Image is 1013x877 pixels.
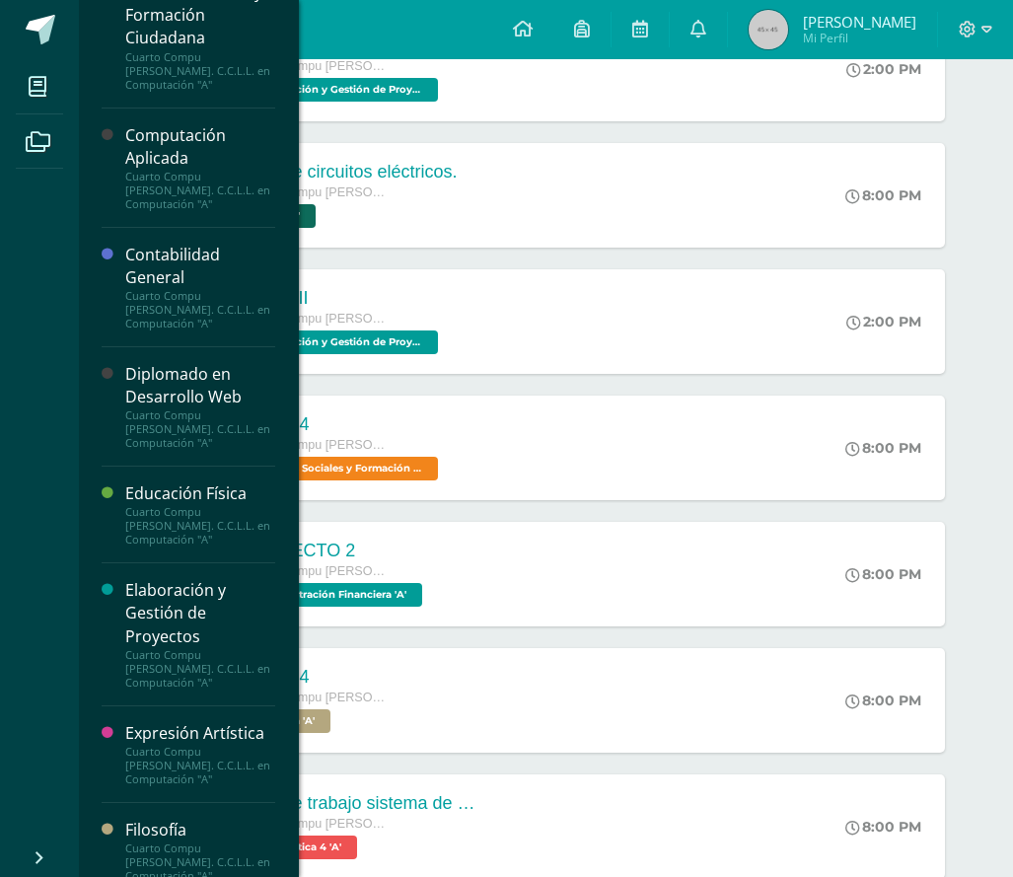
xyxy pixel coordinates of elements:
div: Hoja de circuitos eléctricos. [241,162,457,183]
span: Administración Financiera 'A' [241,583,422,607]
a: Elaboración y Gestión de ProyectosCuarto Compu [PERSON_NAME]. C.C.L.L. en Computación "A" [125,579,275,689]
span: Elaboración y Gestión de Proyectos 'A' [241,78,438,102]
span: Cuarto Compu [PERSON_NAME]. C.C.L.L. en Computación [241,691,389,704]
div: Cuarto Compu [PERSON_NAME]. C.C.L.L. en Computación "A" [125,648,275,690]
div: 8:00 PM [845,818,921,836]
div: Hoja de trabajo sistema de ecuaciones 3x3 [241,793,477,814]
div: 8:00 PM [845,692,921,709]
div: 2:00 PM [846,313,921,330]
div: 2:00 PM [846,60,921,78]
div: Elaboración y Gestión de Proyectos [125,579,275,647]
div: Contabilidad General [125,244,275,289]
div: Cuarto Compu [PERSON_NAME]. C.C.L.L. en Computación "A" [125,745,275,786]
span: Cuarto Compu [PERSON_NAME]. C.C.L.L. en Computación [241,59,389,73]
a: Expresión ArtísticaCuarto Compu [PERSON_NAME]. C.C.L.L. en Computación "A" [125,722,275,786]
span: Cuarto Compu [PERSON_NAME]. C.C.L.L. en Computación [241,438,389,452]
div: Cuarto Compu [PERSON_NAME]. C.C.L.L. en Computación "A" [125,289,275,330]
div: Filosofía [125,819,275,841]
div: Expresión Artística [125,722,275,745]
span: Ciencias Sociales y Formación Ciudadana 'A' [241,457,438,480]
div: 8:00 PM [845,565,921,583]
div: Cuarto Compu [PERSON_NAME]. C.C.L.L. en Computación "A" [125,408,275,450]
div: PROYECTO 2 [241,541,427,561]
div: Cuarto Compu [PERSON_NAME]. C.C.L.L. en Computación "A" [125,170,275,211]
div: Computación Aplicada [125,124,275,170]
div: 8:00 PM [845,186,921,204]
span: Mi Perfil [803,30,916,46]
span: Cuarto Compu [PERSON_NAME]. C.C.L.L. en Computación [241,185,389,199]
span: Elaboración y Gestión de Proyectos 'A' [241,330,438,354]
a: Educación FísicaCuarto Compu [PERSON_NAME]. C.C.L.L. en Computación "A" [125,482,275,547]
div: Cuarto Compu [PERSON_NAME]. C.C.L.L. en Computación "A" [125,505,275,547]
div: parcial II [241,288,443,309]
div: Guía 4.4 [241,667,389,688]
div: Diplomado en Desarrollo Web [125,363,275,408]
div: 8:00 PM [845,439,921,457]
span: Cuarto Compu [PERSON_NAME]. C.C.L.L. en Computación [241,312,389,326]
img: 45x45 [749,10,788,49]
div: Guía 4.4 [241,414,443,435]
a: Diplomado en Desarrollo WebCuarto Compu [PERSON_NAME]. C.C.L.L. en Computación "A" [125,363,275,450]
a: Contabilidad GeneralCuarto Compu [PERSON_NAME]. C.C.L.L. en Computación "A" [125,244,275,330]
div: Educación Física [125,482,275,505]
span: Cuarto Compu [PERSON_NAME]. C.C.L.L. en Computación [241,564,389,578]
span: [PERSON_NAME] [803,12,916,32]
a: Computación AplicadaCuarto Compu [PERSON_NAME]. C.C.L.L. en Computación "A" [125,124,275,211]
span: Cuarto Compu [PERSON_NAME]. C.C.L.L. en Computación [241,817,389,831]
span: Matemática 4 'A' [241,836,357,859]
div: Cuarto Compu [PERSON_NAME]. C.C.L.L. en Computación "A" [125,50,275,92]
